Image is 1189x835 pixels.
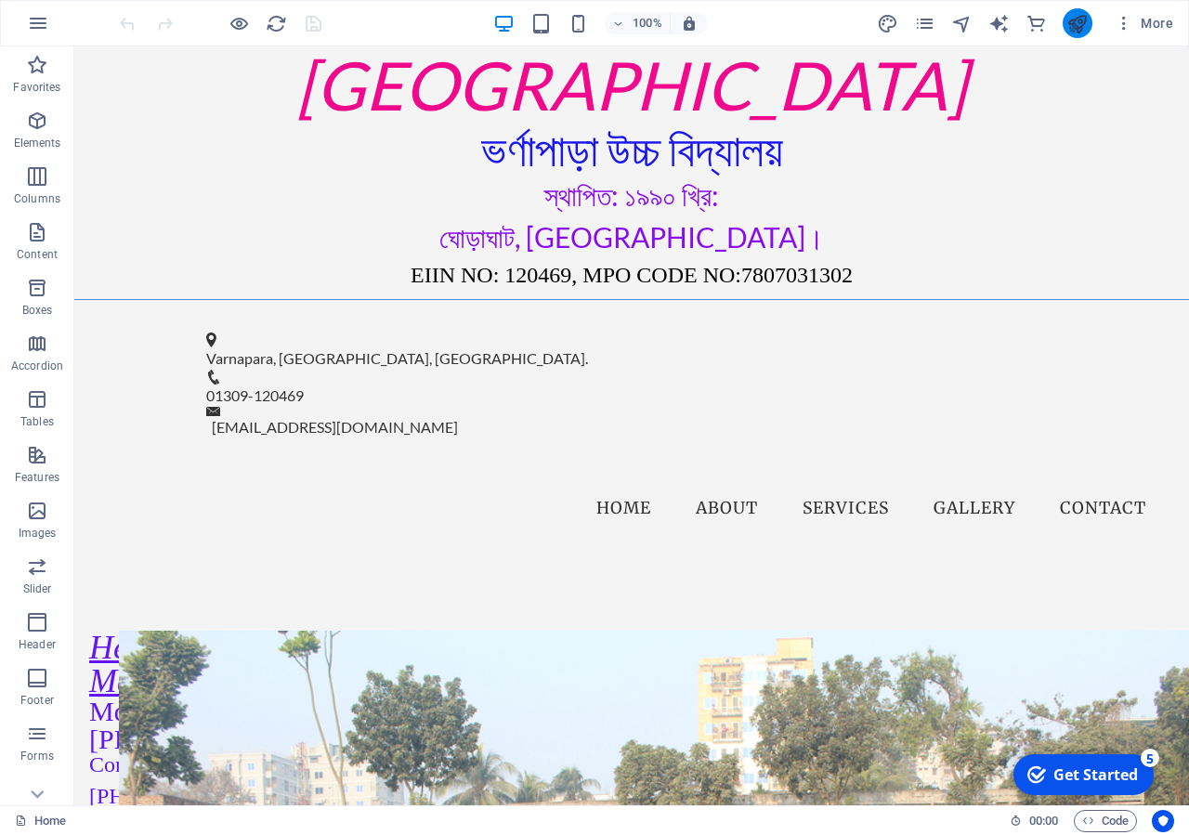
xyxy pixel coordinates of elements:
span: 00 00 [1029,810,1058,832]
button: More [1107,8,1181,38]
h6: Session time [1010,810,1059,832]
p: Features [15,470,59,485]
div: 5 [137,2,156,20]
div: Get Started 5 items remaining, 0% complete [10,7,150,48]
i: On resize automatically adjust zoom level to fit chosen device. [681,15,698,32]
button: Click here to leave preview mode and continue editing [228,12,250,34]
button: Usercentrics [1152,810,1174,832]
i: Publish [1066,13,1088,34]
h6: 100% [633,12,662,34]
i: Commerce [1026,13,1047,34]
p: Images [19,526,57,541]
button: Code [1074,810,1137,832]
p: Forms [20,749,54,763]
p: Favorites [13,80,60,95]
p: Header [19,637,56,652]
a: [EMAIL_ADDRESS][DOMAIN_NAME] [137,372,384,389]
i: Reload page [266,13,287,34]
button: design [877,12,899,34]
button: text_generator [988,12,1011,34]
i: Pages (Ctrl+Alt+S) [914,13,935,34]
p: Slider [23,581,52,596]
div: Get Started [50,18,135,38]
span: Code [1082,810,1129,832]
button: commerce [1026,12,1048,34]
span: : [1042,814,1045,828]
p: Columns [14,191,60,206]
span: More [1115,14,1173,33]
button: reload [265,12,287,34]
button: publish [1063,8,1092,38]
p: Footer [20,693,54,708]
button: pages [914,12,936,34]
button: navigator [951,12,973,34]
p: Elements [14,136,61,150]
i: Navigator [951,13,973,34]
i: Design (Ctrl+Alt+Y) [877,13,898,34]
p: Content [17,247,58,262]
button: 100% [605,12,671,34]
p: Boxes [22,303,53,318]
a: Click to cancel selection. Double-click to open Pages [15,810,66,832]
p: Accordion [11,359,63,373]
p: Tables [20,414,54,429]
i: AI Writer [988,13,1010,34]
